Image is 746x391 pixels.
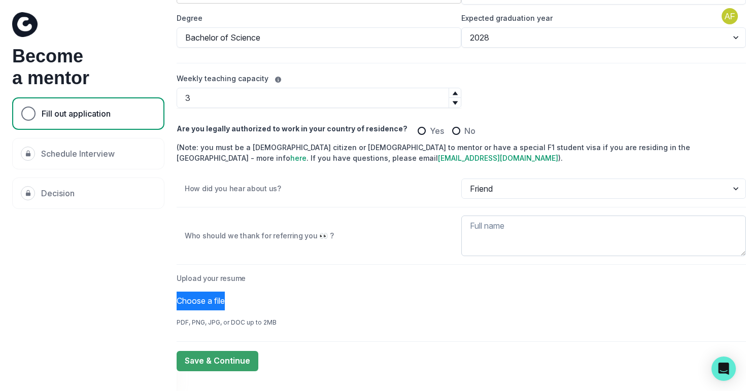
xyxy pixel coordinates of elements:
[461,13,740,23] label: Expected graduation year
[177,13,455,23] label: Degree
[177,292,225,310] button: Choose a file
[177,142,746,163] div: (Note: you must be a [DEMOGRAPHIC_DATA] citizen or [DEMOGRAPHIC_DATA] to mentor or have a special...
[177,351,258,371] button: Save & Continue
[12,12,38,37] img: Curious Cardinals Logo
[42,108,111,120] p: Fill out application
[12,97,164,130] div: Fill out application
[185,232,461,240] p: Who should we thank for referring you 👀 ?
[430,125,444,137] span: Yes
[290,154,307,162] a: here
[714,8,746,24] button: profile picture
[711,357,736,381] div: Open Intercom Messenger
[177,273,740,283] label: Upload your resume
[12,138,164,169] div: Schedule Interview
[464,125,476,137] span: No
[177,318,746,326] div: PDF, PNG, JPG, or DOC up to 2MB
[41,148,115,160] p: Schedule Interview
[12,45,164,89] h1: Become a mentor
[185,185,461,193] p: How did you hear about us?
[177,73,268,84] label: Weekly teaching capacity
[438,154,558,162] a: [EMAIL_ADDRESS][DOMAIN_NAME]
[41,187,75,199] p: Decision
[177,123,408,134] label: Are you legally authorized to work in your country of residence?
[12,177,164,209] div: Decision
